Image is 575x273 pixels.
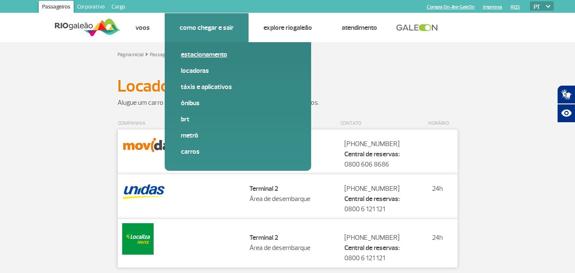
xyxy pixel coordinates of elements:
[39,1,74,14] a: Passageiros
[428,218,458,267] td: 24h
[181,98,295,108] a: Ônibus
[428,118,458,129] th: HORÁRIO
[340,174,428,218] td: [PHONE_NUMBER] 0800 6 121 121
[557,104,575,123] button: Abrir recursos assistivos.
[181,50,295,59] a: Estacionamento
[181,147,295,156] a: Carros
[181,131,295,140] a: Metrô
[117,98,458,108] p: Alugue um carro no RIOgaleão para a sua viagem com nossos parceiros.
[557,85,575,123] div: Plugin de acessibilidade da Hand Talk.
[122,223,154,255] img: Localiza
[180,23,234,32] a: Como chegar e sair
[340,129,428,174] td: [PHONE_NUMBER] 0800 606 8686
[342,23,377,32] a: Atendimento
[122,134,171,157] img: Movida
[245,218,340,267] td: Área de desembarque
[108,1,129,14] a: Cargo
[344,150,400,158] strong: Central de reservas:
[427,4,475,10] a: Compra On-line GaleOn
[117,79,458,93] h1: Locadoras
[340,118,428,129] th: CONTATO
[249,184,278,193] strong: Terminal 2
[145,49,148,59] a: >
[181,66,295,75] a: Locadoras
[249,233,278,242] strong: Terminal 2
[245,174,340,218] td: Área de desembarque
[557,85,575,104] button: Abrir tradutor de língua de sinais.
[150,52,175,58] a: Passageiros
[340,218,428,267] td: [PHONE_NUMBER] 0800 6 121 121
[511,4,520,10] a: RQS
[181,115,295,124] a: BRT
[135,23,150,32] a: Voos
[74,1,108,14] a: Corporativo
[344,195,400,203] strong: Central de reservas:
[122,178,166,201] img: Unidas
[428,174,458,218] td: 24h
[344,244,400,252] strong: Central de reservas:
[117,52,143,58] a: Página inicial
[117,118,245,129] th: COMPANHIA
[181,82,295,92] a: Táxis e aplicativos
[483,4,502,10] a: Imprensa
[263,23,312,32] a: Explore RIOgaleão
